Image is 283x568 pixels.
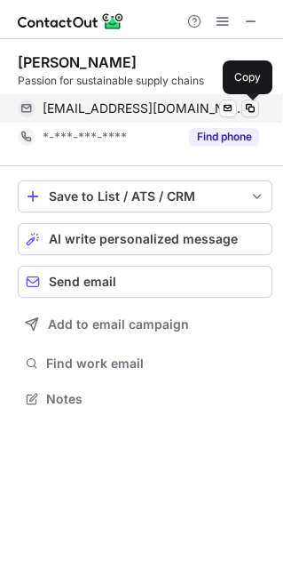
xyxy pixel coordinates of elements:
span: [EMAIL_ADDRESS][DOMAIN_NAME] [43,100,246,116]
span: Find work email [46,356,265,372]
div: Save to List / ATS / CRM [49,189,241,204]
span: Notes [46,391,265,407]
div: Passion for sustainable supply chains [18,73,272,89]
button: Add to email campaign [18,308,272,340]
span: Add to email campaign [48,317,189,332]
span: Send email [49,275,116,289]
div: [PERSON_NAME] [18,53,137,71]
button: Send email [18,266,272,298]
button: Find work email [18,351,272,376]
button: save-profile-one-click [18,180,272,212]
button: AI write personalized message [18,223,272,255]
button: Notes [18,387,272,412]
button: Reveal Button [189,128,259,146]
img: ContactOut v5.3.10 [18,11,124,32]
span: AI write personalized message [49,232,238,246]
